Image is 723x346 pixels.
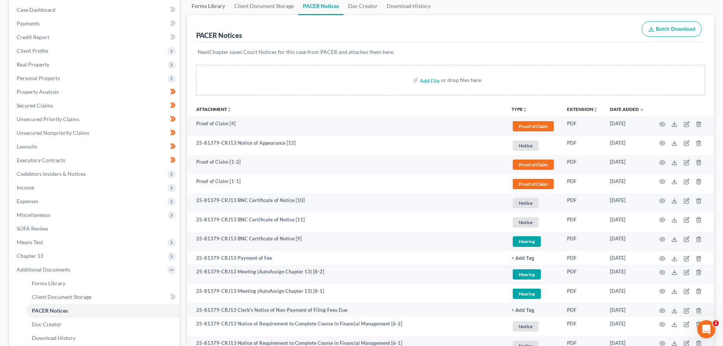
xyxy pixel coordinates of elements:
[26,276,180,290] a: Forms Library
[187,136,506,155] td: 25-81379-CRJ13 Notice of Appearance [12]
[604,213,650,232] td: [DATE]
[513,321,539,332] span: Notice
[26,304,180,318] a: PACER Notices
[513,179,554,189] span: Proof of Claim
[567,106,598,112] a: Extensionunfold_more
[17,34,49,40] span: Credit Report
[604,284,650,303] td: [DATE]
[561,265,604,284] td: PDF
[32,307,68,314] span: PACER Notices
[11,140,180,153] a: Lawsuits
[187,155,506,174] td: Proof of Claim [1-2]
[523,107,527,112] i: unfold_more
[17,6,55,13] span: Case Dashboard
[512,268,555,281] a: Hearing
[11,126,180,140] a: Unsecured Nonpriority Claims
[17,130,89,136] span: Unsecured Nonpriority Claims
[604,136,650,155] td: [DATE]
[187,232,506,251] td: 25-81379-CRJ13 BNC Certificate of Notice [9]
[513,269,541,280] span: Hearing
[593,107,598,112] i: unfold_more
[187,317,506,336] td: 25-81379-CRJ13 Notice of Requirement to Complete Course in Financial Management [6-2]
[17,171,86,177] span: Codebtors Insiders & Notices
[187,117,506,136] td: Proof of Claim [4]
[32,280,65,286] span: Forms Library
[11,112,180,126] a: Unsecured Priority Claims
[196,31,242,40] div: PACER Notices
[17,143,37,150] span: Lawsuits
[17,116,79,122] span: Unsecured Priority Claims
[656,26,695,32] span: Batch Download
[561,194,604,213] td: PDF
[17,88,59,95] span: Property Analysis
[561,232,604,251] td: PDF
[512,178,555,190] a: Proof of Claim
[513,198,539,208] span: Notice
[513,121,554,131] span: Proof of Claim
[32,321,61,327] span: Doc Creator
[17,47,48,54] span: Client Profile
[604,265,650,284] td: [DATE]
[604,251,650,265] td: [DATE]
[17,253,43,259] span: Chapter 13
[604,155,650,174] td: [DATE]
[17,225,48,232] span: SOFA Review
[513,217,539,228] span: Notice
[513,160,554,170] span: Proof of Claim
[512,254,555,262] a: + Add Tag
[561,303,604,317] td: PDF
[561,317,604,336] td: PDF
[187,194,506,213] td: 25-81379-CRJ13 BNC Certificate of Notice [10]
[17,75,60,81] span: Personal Property
[32,294,91,300] span: Client Document Storage
[604,303,650,317] td: [DATE]
[11,17,180,30] a: Payments
[512,120,555,133] a: Proof of Claim
[604,317,650,336] td: [DATE]
[561,155,604,174] td: PDF
[26,331,180,345] a: Download History
[11,3,180,17] a: Case Dashboard
[561,284,604,303] td: PDF
[713,320,719,326] span: 1
[11,30,180,44] a: Credit Report
[26,318,180,331] a: Doc Creator
[196,106,232,112] a: Attachmentunfold_more
[604,174,650,194] td: [DATE]
[187,284,506,303] td: 25-81379-CRJ13 Meeting (AutoAssign Chapter 13) [8-1]
[187,303,506,317] td: 25-81379-CRJ13 Clerk's Notice of Non-Payment of Filing Fees Due
[11,99,180,112] a: Secured Claims
[604,117,650,136] td: [DATE]
[17,266,70,273] span: Additional Documents
[17,239,43,245] span: Means Test
[512,107,527,112] button: TYPEunfold_more
[17,20,40,27] span: Payments
[513,141,539,151] span: Notice
[610,106,644,112] a: Date Added expand_more
[512,288,555,300] a: Hearing
[32,335,76,341] span: Download History
[187,265,506,284] td: 25-81379-CRJ13 Meeting (AutoAssign Chapter 13) [8-2]
[561,174,604,194] td: PDF
[17,212,50,218] span: Miscellaneous
[17,157,65,163] span: Executory Contracts
[11,222,180,235] a: SOFA Review
[512,308,534,313] button: + Add Tag
[512,216,555,229] a: Notice
[513,236,541,246] span: Hearing
[604,194,650,213] td: [DATE]
[512,235,555,248] a: Hearing
[26,290,180,304] a: Client Document Storage
[512,197,555,209] a: Notice
[17,61,49,68] span: Real Property
[441,76,481,84] div: or drop files here
[561,213,604,232] td: PDF
[17,102,53,109] span: Secured Claims
[512,307,555,314] a: + Add Tag
[561,117,604,136] td: PDF
[17,184,34,191] span: Income
[512,320,555,333] a: Notice
[512,158,555,171] a: Proof of Claim
[227,107,232,112] i: unfold_more
[11,85,180,99] a: Property Analysis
